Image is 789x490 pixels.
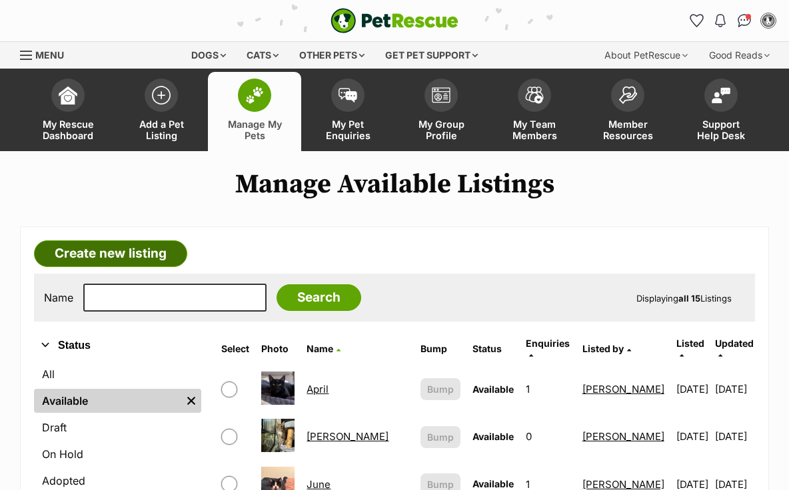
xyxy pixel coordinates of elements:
div: Good Reads [700,42,779,69]
img: manage-my-pets-icon-02211641906a0b7f246fdf0571729dbe1e7629f14944591b6c1af311fb30b64b.svg [245,87,264,104]
a: Manage My Pets [208,72,301,151]
a: Available [34,389,181,413]
img: dashboard-icon-eb2f2d2d3e046f16d808141f083e7271f6b2e854fb5c12c21221c1fb7104beca.svg [59,86,77,105]
a: April [307,383,329,395]
button: Notifications [710,10,731,31]
span: Support Help Desk [691,119,751,141]
span: My Group Profile [411,119,471,141]
img: member-resources-icon-8e73f808a243e03378d46382f2149f9095a855e16c252ad45f914b54edf8863c.svg [618,86,637,104]
span: Manage My Pets [225,119,285,141]
span: My Rescue Dashboard [38,119,98,141]
a: [PERSON_NAME] [582,383,664,395]
td: 1 [520,366,575,412]
span: Available [472,431,514,442]
div: About PetRescue [595,42,697,69]
a: All [34,362,201,386]
a: Favourites [686,10,707,31]
div: Dogs [182,42,235,69]
a: My Pet Enquiries [301,72,394,151]
div: Get pet support [376,42,487,69]
span: Available [472,383,514,395]
a: My Group Profile [394,72,488,151]
img: group-profile-icon-3fa3cf56718a62981997c0bc7e787c4b2cf8bcc04b72c1350f741eb67cf2f40e.svg [432,87,450,103]
a: Draft [34,415,201,439]
a: Enquiries [526,338,570,360]
img: help-desk-icon-fdf02630f3aa405de69fd3d07c3f3aa587a6932b1a1747fa1d2bba05be0121f9.svg [712,87,730,103]
img: team-members-icon-5396bd8760b3fe7c0b43da4ab00e1e3bb1a5d9ba89233759b79545d2d3fc5d0d.svg [525,87,544,104]
td: [DATE] [671,413,714,459]
img: chat-41dd97257d64d25036548639549fe6c8038ab92f7586957e7f3b1b290dea8141.svg [738,14,752,27]
th: Select [216,333,255,365]
a: Name [307,343,341,354]
a: Support Help Desk [674,72,768,151]
a: My Rescue Dashboard [21,72,115,151]
span: Name [307,343,333,354]
span: Updated [715,338,754,349]
span: My Team Members [504,119,564,141]
th: Bump [415,333,466,365]
ul: Account quick links [686,10,779,31]
button: Bump [420,426,460,448]
img: logo-e224e6f780fb5917bec1dbf3a21bbac754714ae5b6737aabdf751b685950b380.svg [331,8,458,33]
a: Listed by [582,343,631,354]
a: Create new listing [34,240,187,267]
span: Listed [676,338,704,349]
a: Add a Pet Listing [115,72,208,151]
td: [DATE] [671,366,714,412]
th: Status [467,333,519,365]
a: Menu [20,42,73,66]
span: Add a Pet Listing [131,119,191,141]
img: pet-enquiries-icon-7e3ad2cf08bfb03b45e93fb7055b45f3efa6380592205ae92323e6603595dc1f.svg [339,88,357,103]
span: Listed by [582,343,624,354]
a: My Team Members [488,72,581,151]
div: Cats [237,42,288,69]
img: notifications-46538b983faf8c2785f20acdc204bb7945ddae34d4c08c2a6579f10ce5e182be.svg [715,14,726,27]
a: Remove filter [181,389,201,413]
a: Member Resources [581,72,674,151]
button: Bump [420,378,460,400]
a: [PERSON_NAME] [582,430,664,443]
td: 0 [520,413,575,459]
a: Updated [715,338,754,360]
input: Search [277,284,361,311]
div: Other pets [290,42,374,69]
th: Photo [256,333,300,365]
span: Bump [427,382,454,396]
a: On Hold [34,442,201,466]
strong: all 15 [678,293,700,304]
img: Aimee Paltridge profile pic [762,14,775,27]
label: Name [44,292,73,304]
span: My Pet Enquiries [318,119,378,141]
span: translation missing: en.admin.listings.index.attributes.enquiries [526,338,570,349]
span: Member Resources [598,119,658,141]
a: Conversations [734,10,755,31]
td: [DATE] [715,413,754,459]
span: Available [472,478,514,489]
span: Bump [427,430,454,444]
img: add-pet-listing-icon-0afa8454b4691262ce3f59096e99ab1cd57d4a30225e0717b998d2c9b9846f56.svg [152,86,171,105]
button: My account [758,10,779,31]
a: [PERSON_NAME] [307,430,389,443]
span: Menu [35,49,64,61]
a: Listed [676,338,704,360]
a: PetRescue [331,8,458,33]
td: [DATE] [715,366,754,412]
span: Displaying Listings [636,293,732,304]
button: Status [34,337,201,354]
